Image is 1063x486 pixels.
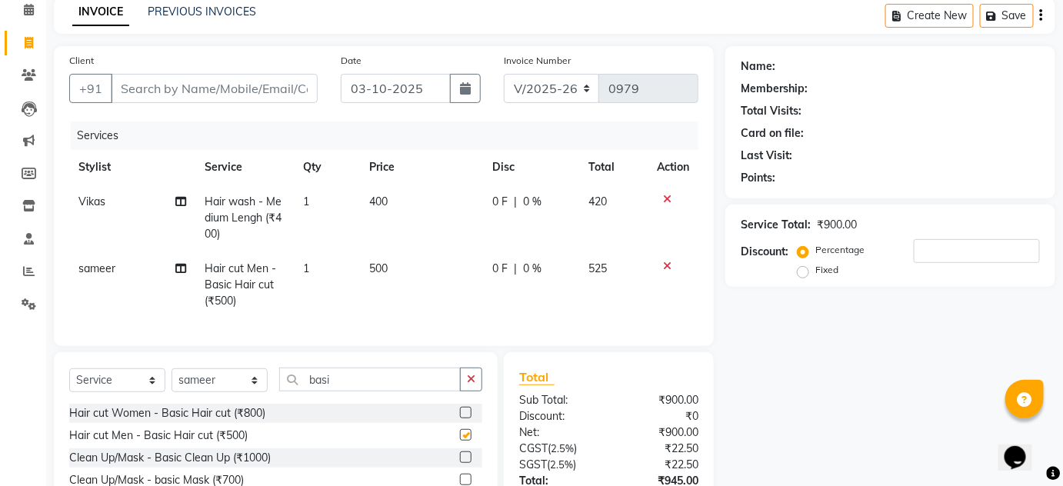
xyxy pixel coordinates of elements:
[508,457,609,473] div: ( )
[523,194,541,210] span: 0 %
[980,4,1034,28] button: Save
[69,428,248,444] div: Hair cut Men - Basic Hair cut (₹500)
[815,263,838,277] label: Fixed
[508,441,609,457] div: ( )
[741,58,775,75] div: Name:
[551,442,574,454] span: 2.5%
[483,150,580,185] th: Disc
[279,368,461,391] input: Search or Scan
[523,261,541,277] span: 0 %
[205,195,282,241] span: Hair wash - Medium Lengh (₹400)
[492,194,508,210] span: 0 F
[741,244,788,260] div: Discount:
[360,150,483,185] th: Price
[369,261,388,275] span: 500
[608,424,710,441] div: ₹900.00
[69,74,112,103] button: +91
[78,195,105,208] span: Vikas
[998,424,1048,471] iframe: chat widget
[341,54,362,68] label: Date
[580,150,648,185] th: Total
[205,261,276,308] span: Hair cut Men - Basic Hair cut (₹500)
[195,150,294,185] th: Service
[69,54,94,68] label: Client
[589,261,608,275] span: 525
[741,81,808,97] div: Membership:
[148,5,256,18] a: PREVIOUS INVOICES
[885,4,974,28] button: Create New
[519,369,555,385] span: Total
[815,243,865,257] label: Percentage
[508,392,609,408] div: Sub Total:
[514,261,517,277] span: |
[78,261,115,275] span: sameer
[741,125,804,141] div: Card on file:
[508,408,609,424] div: Discount:
[514,194,517,210] span: |
[589,195,608,208] span: 420
[111,74,318,103] input: Search by Name/Mobile/Email/Code
[69,405,265,421] div: Hair cut Women - Basic Hair cut (₹800)
[295,150,360,185] th: Qty
[71,121,710,150] div: Services
[648,150,698,185] th: Action
[519,441,548,455] span: CGST
[304,195,310,208] span: 1
[741,217,811,233] div: Service Total:
[519,458,547,471] span: SGST
[608,392,710,408] div: ₹900.00
[550,458,573,471] span: 2.5%
[741,103,801,119] div: Total Visits:
[304,261,310,275] span: 1
[608,441,710,457] div: ₹22.50
[369,195,388,208] span: 400
[504,54,571,68] label: Invoice Number
[741,170,775,186] div: Points:
[608,408,710,424] div: ₹0
[69,150,195,185] th: Stylist
[492,261,508,277] span: 0 F
[608,457,710,473] div: ₹22.50
[508,424,609,441] div: Net:
[69,450,271,466] div: Clean Up/Mask - Basic Clean Up (₹1000)
[741,148,792,164] div: Last Visit:
[817,217,857,233] div: ₹900.00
